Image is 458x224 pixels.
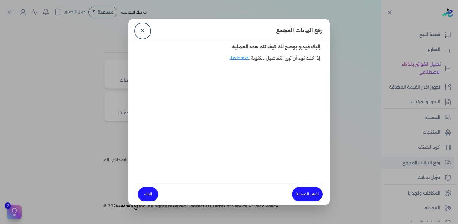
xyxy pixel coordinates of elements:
p: إليك فيديو يوضح لك كيف تتم هذه العملية [135,41,323,53]
p: إذا كنت تود أن ترى التفاصيل مكتوبة [251,55,323,62]
a: الغاء [138,187,158,201]
a: ✕ [135,24,150,38]
a: اذهب للصفحة [292,187,323,201]
h4: رفع البيانات المجمع [274,24,325,38]
a: اضغط هنا [230,55,251,68]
